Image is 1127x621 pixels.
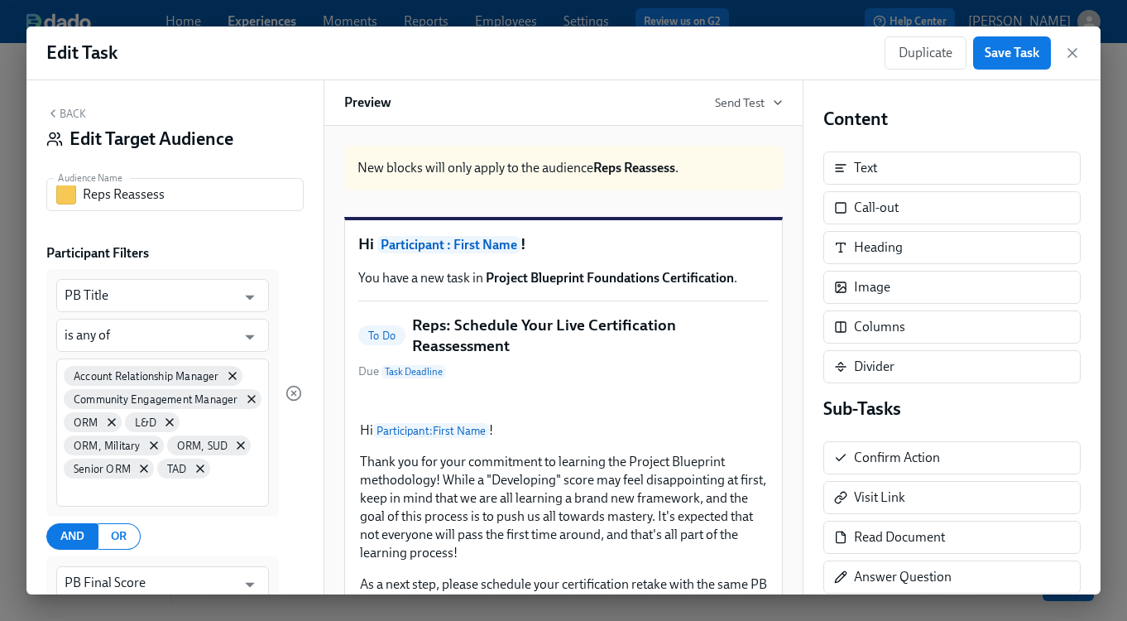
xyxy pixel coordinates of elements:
div: Call-out [854,199,899,217]
span: OR [111,527,127,547]
button: Open [237,284,262,310]
h4: Sub-Tasks [823,397,1081,421]
span: Duplicate [899,45,952,61]
div: Visit Link [854,489,905,507]
input: Enter a name [83,178,304,211]
span: To Do [358,330,405,342]
span: ORM, Military [64,440,151,452]
div: Confirm Action [823,441,1081,474]
h1: Hi ! [358,233,769,256]
div: Call-out [823,191,1081,224]
span: ORM, SUD [167,440,238,452]
span: AND [60,527,84,547]
button: Duplicate [885,36,966,70]
span: L&D [125,416,167,429]
h6: Preview [344,94,391,112]
strong: Reps Reassess [593,160,675,176]
label: Participant Filters [46,244,149,262]
span: ORM [64,416,108,429]
button: Back [46,107,86,120]
div: Visit Link [823,481,1081,514]
div: ORM, SUD [167,436,252,455]
span: Community Engagement Manager [64,393,248,406]
div: TAD [157,459,210,479]
div: L&D [125,412,180,432]
div: ORM, Military [64,436,164,455]
span: Senior ORM [64,463,141,475]
span: Account Relationship Manager [64,370,229,383]
div: Columns [854,318,905,336]
button: AND [46,523,98,550]
h4: Content [823,107,1081,132]
div: Divider [823,350,1081,383]
div: Answer Question [823,561,1081,594]
span: New blocks will only apply to the audience . [357,160,679,176]
button: Open [237,571,262,597]
div: Read Document [823,521,1081,554]
div: Read Document [854,528,945,546]
span: Task Deadline [381,365,446,378]
strong: Project Blueprint Foundations Certification [486,270,734,286]
div: Columns [823,310,1081,344]
h5: Reps: Schedule Your Live Certification Reassessment [412,315,769,357]
div: Heading [823,231,1081,264]
div: Text [823,152,1081,185]
h4: Edit Target Audience [70,127,233,152]
div: Account Relationship Manager [64,366,242,386]
div: ORM [64,412,122,432]
div: Image [854,278,890,296]
div: Image [823,271,1081,304]
h1: Edit Task [46,41,117,65]
button: OR [97,523,141,550]
span: Participant : First Name [377,236,520,253]
button: Open [237,324,262,349]
button: Save Task [973,36,1051,70]
span: Due [358,363,446,380]
div: Confirm Action [854,449,940,467]
div: Answer Question [854,568,952,586]
button: Send Test [715,94,783,111]
span: Save Task [985,45,1039,61]
div: Community Engagement Manager [64,389,261,409]
div: Text [854,159,877,177]
div: Senior ORM [64,459,154,479]
div: Divider [854,358,894,376]
div: Heading [854,238,903,257]
p: You have a new task in . [358,269,769,287]
span: TAD [157,463,197,475]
